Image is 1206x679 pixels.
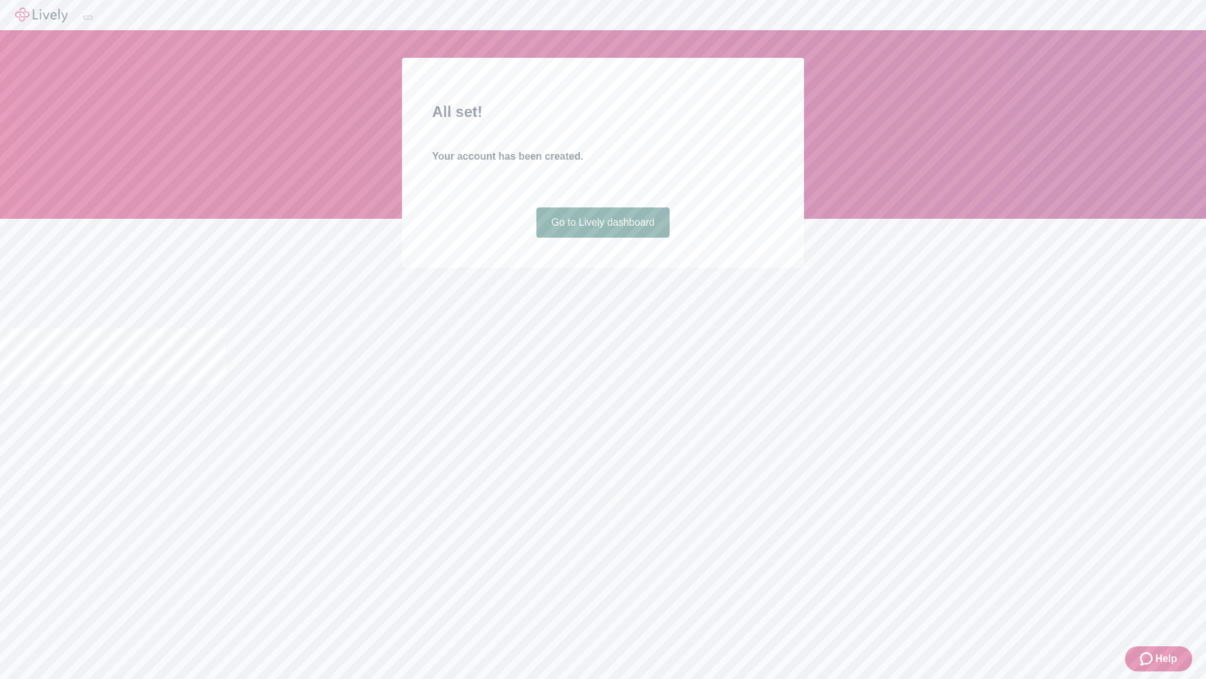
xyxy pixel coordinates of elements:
[432,149,774,164] h4: Your account has been created.
[536,207,670,238] a: Go to Lively dashboard
[432,101,774,123] h2: All set!
[1125,646,1192,671] button: Zendesk support iconHelp
[1140,651,1155,666] svg: Zendesk support icon
[15,8,68,23] img: Lively
[1155,651,1177,666] span: Help
[83,16,93,19] button: Log out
